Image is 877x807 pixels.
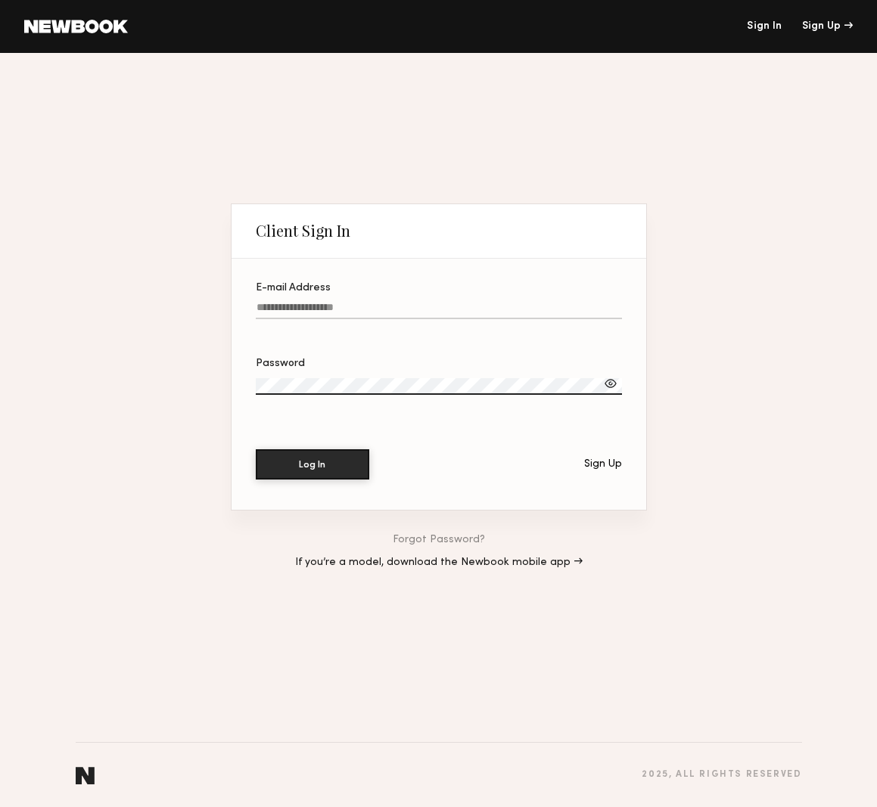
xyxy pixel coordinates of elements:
[295,557,583,568] a: If you’re a model, download the Newbook mobile app →
[256,358,622,369] div: Password
[802,21,853,32] div: Sign Up
[256,302,622,319] input: E-mail Address
[584,459,622,470] div: Sign Up
[256,378,622,395] input: Password
[747,21,782,32] a: Sign In
[256,449,369,480] button: Log In
[642,770,801,780] div: 2025 , all rights reserved
[256,283,622,293] div: E-mail Address
[393,535,485,545] a: Forgot Password?
[256,222,350,240] div: Client Sign In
